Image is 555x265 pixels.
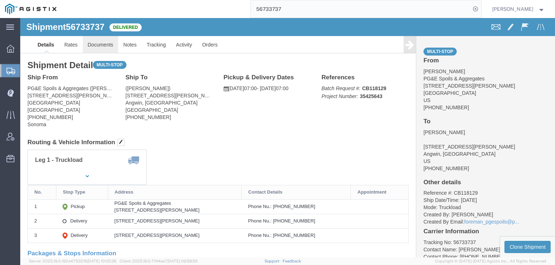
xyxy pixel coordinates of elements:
span: Client: 2025.19.0-7f44ea7 [120,259,198,263]
span: Tammy Bray [492,5,533,13]
a: Feedback [283,259,301,263]
span: Copyright © [DATE]-[DATE] Agistix Inc., All Rights Reserved [435,258,546,264]
span: Server: 2025.19.0-192a4753216 [29,259,116,263]
span: [DATE] 10:05:38 [87,259,116,263]
a: Support [264,259,283,263]
button: [PERSON_NAME] [492,5,545,13]
img: logo [5,4,56,14]
span: [DATE] 09:58:55 [167,259,198,263]
iframe: FS Legacy Container [20,18,555,257]
input: Search for shipment number, reference number [251,0,470,18]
